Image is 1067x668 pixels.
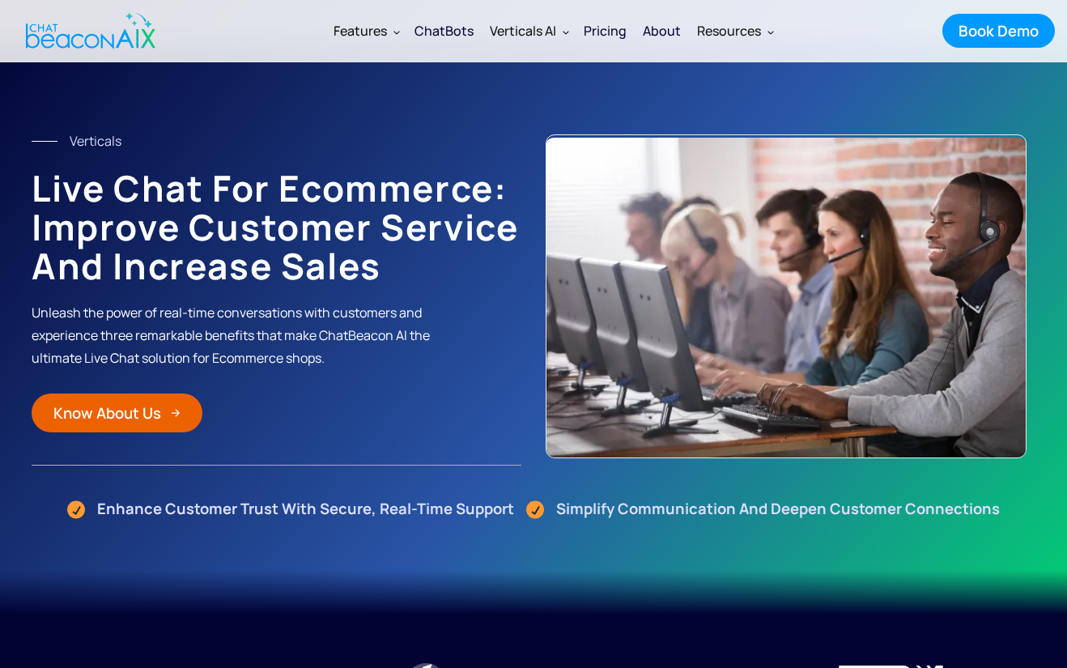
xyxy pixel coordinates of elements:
div: Verticals [70,130,121,152]
p: Unleash the power of real-time conversations with customers and experience three remarkable benef... [32,301,433,369]
img: Check Icon Orange [526,498,544,519]
div: ChatBots [414,19,474,42]
div: Resources [689,11,780,50]
div: Verticals AI [490,19,556,42]
div: Verticals AI [482,11,576,50]
div: About [643,19,681,42]
strong: Enhance Customer Trust with Secure, Real-Time Support [97,498,514,519]
img: Arrow [171,408,181,418]
div: Resources [697,19,761,42]
a: Pricing [576,10,635,52]
a: About [635,10,689,52]
img: Dropdown [393,28,400,35]
a: ChatBots [406,10,482,52]
img: Dropdown [767,28,774,35]
div: Features [325,11,406,50]
strong: Simplify Communication and Deepen Customer Connections [556,498,1000,519]
img: Check Icon Orange [67,498,85,519]
a: Know About Us [32,394,202,432]
div: Features [334,19,387,42]
h1: Live chat for ecommerce: Improve customer service and increase sales [32,168,521,285]
div: Know About Us [53,402,161,423]
div: Book Demo [959,20,1039,41]
div: Pricing [584,19,627,42]
a: Book Demo [942,14,1055,48]
img: Dropdown [563,28,569,35]
a: home [12,2,164,59]
img: Line [32,141,57,142]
